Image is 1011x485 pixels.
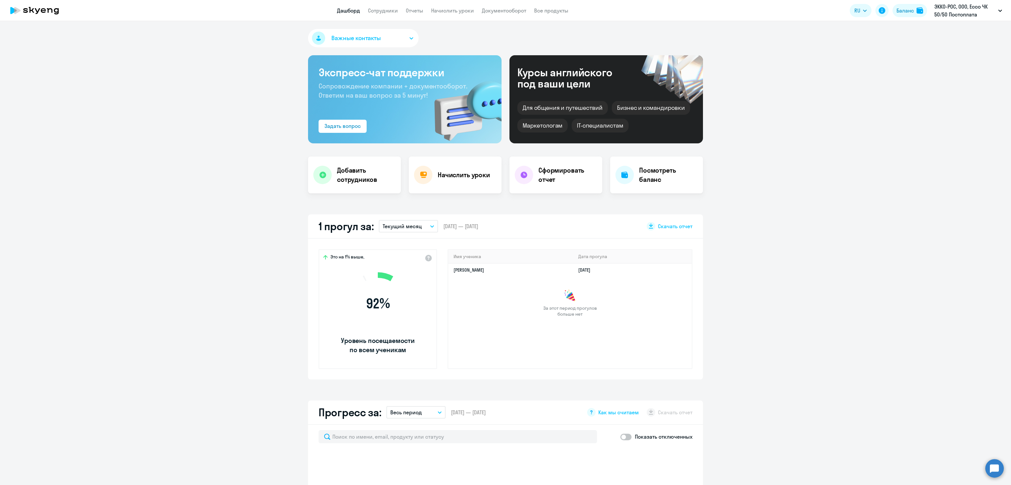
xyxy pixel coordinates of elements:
[563,289,577,303] img: congrats
[386,406,446,419] button: Весь период
[578,267,596,273] a: [DATE]
[340,296,416,311] span: 92 %
[431,7,474,14] a: Начислить уроки
[438,170,490,180] h4: Начислить уроки
[383,222,422,230] p: Текущий месяц
[319,406,381,419] h2: Прогресс за:
[482,7,526,14] a: Документооборот
[443,223,478,230] span: [DATE] — [DATE]
[319,120,367,133] button: Задать вопрос
[454,267,484,273] a: [PERSON_NAME]
[337,166,396,184] h4: Добавить сотрудников
[340,336,416,354] span: Уровень посещаемости по всем ученикам
[573,250,692,263] th: Дата прогула
[572,119,628,133] div: IT-специалистам
[517,101,608,115] div: Для общения и путешествий
[451,409,486,416] span: [DATE] — [DATE]
[319,220,374,233] h2: 1 прогул за:
[639,166,698,184] h4: Посмотреть баланс
[854,7,860,14] span: RU
[517,119,568,133] div: Маркетологам
[534,7,568,14] a: Все продукты
[658,223,692,230] span: Скачать отчет
[390,408,422,416] p: Весь период
[598,409,639,416] span: Как мы считаем
[425,69,502,143] img: bg-img
[542,305,598,317] span: За этот период прогулов больше нет
[319,430,597,443] input: Поиск по имени, email, продукту или статусу
[850,4,871,17] button: RU
[635,433,692,441] p: Показать отключенных
[917,7,923,14] img: balance
[931,3,1005,18] button: ЭККО-РОС, ООО, Ecco ЧК 50/50 Постоплата
[331,34,381,42] span: Важные контакты
[319,82,467,99] span: Сопровождение компании + документооборот. Ответим на ваш вопрос за 5 минут!
[308,29,419,47] button: Важные контакты
[934,3,996,18] p: ЭККО-РОС, ООО, Ecco ЧК 50/50 Постоплата
[330,254,364,262] span: Это на 1% выше,
[368,7,398,14] a: Сотрудники
[612,101,690,115] div: Бизнес и командировки
[896,7,914,14] div: Баланс
[337,7,360,14] a: Дашборд
[517,67,630,89] div: Курсы английского под ваши цели
[319,66,491,79] h3: Экспресс-чат поддержки
[406,7,423,14] a: Отчеты
[324,122,361,130] div: Задать вопрос
[379,220,438,232] button: Текущий месяц
[448,250,573,263] th: Имя ученика
[893,4,927,17] button: Балансbalance
[538,166,597,184] h4: Сформировать отчет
